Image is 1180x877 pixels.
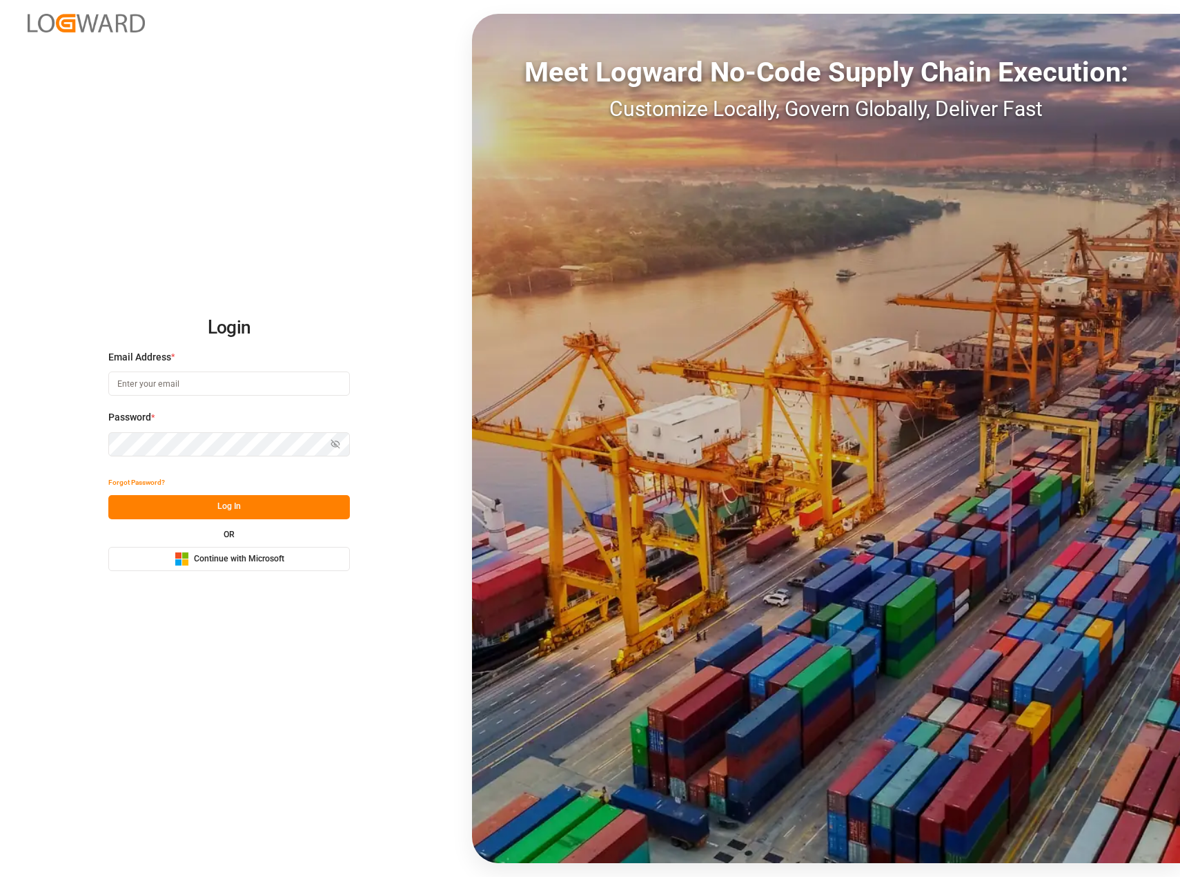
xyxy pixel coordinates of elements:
[194,553,284,566] span: Continue with Microsoft
[224,530,235,539] small: OR
[108,495,350,519] button: Log In
[108,471,165,495] button: Forgot Password?
[108,306,350,350] h2: Login
[108,350,171,365] span: Email Address
[472,52,1180,93] div: Meet Logward No-Code Supply Chain Execution:
[108,410,151,425] span: Password
[472,93,1180,124] div: Customize Locally, Govern Globally, Deliver Fast
[108,372,350,396] input: Enter your email
[108,547,350,571] button: Continue with Microsoft
[28,14,145,32] img: Logward_new_orange.png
